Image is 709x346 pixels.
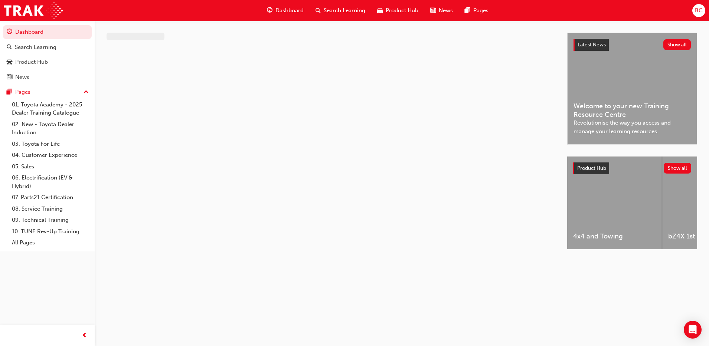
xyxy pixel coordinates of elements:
[324,6,365,15] span: Search Learning
[3,40,92,54] a: Search Learning
[371,3,424,18] a: car-iconProduct Hub
[377,6,383,15] span: car-icon
[577,165,606,171] span: Product Hub
[9,203,92,215] a: 08. Service Training
[9,237,92,248] a: All Pages
[692,4,705,17] button: BC
[84,88,89,97] span: up-icon
[9,226,92,237] a: 10. TUNE Rev-Up Training
[424,3,459,18] a: news-iconNews
[663,39,691,50] button: Show all
[684,321,702,339] div: Open Intercom Messenger
[15,58,48,66] div: Product Hub
[9,138,92,150] a: 03. Toyota For Life
[439,6,453,15] span: News
[9,99,92,119] a: 01. Toyota Academy - 2025 Dealer Training Catalogue
[15,73,29,82] div: News
[7,44,12,51] span: search-icon
[316,6,321,15] span: search-icon
[9,214,92,226] a: 09. Technical Training
[15,88,30,96] div: Pages
[4,2,63,19] img: Trak
[386,6,418,15] span: Product Hub
[9,161,92,172] a: 05. Sales
[567,156,662,249] a: 4x4 and Towing
[567,33,697,145] a: Latest NewsShow allWelcome to your new Training Resource CentreRevolutionise the way you access a...
[473,6,489,15] span: Pages
[573,162,691,174] a: Product HubShow all
[578,42,606,48] span: Latest News
[664,163,692,174] button: Show all
[261,3,310,18] a: guage-iconDashboard
[3,55,92,69] a: Product Hub
[7,74,12,81] span: news-icon
[7,89,12,96] span: pages-icon
[15,43,56,52] div: Search Learning
[459,3,494,18] a: pages-iconPages
[9,192,92,203] a: 07. Parts21 Certification
[310,3,371,18] a: search-iconSearch Learning
[3,24,92,85] button: DashboardSearch LearningProduct HubNews
[3,70,92,84] a: News
[574,119,691,135] span: Revolutionise the way you access and manage your learning resources.
[275,6,304,15] span: Dashboard
[3,25,92,39] a: Dashboard
[430,6,436,15] span: news-icon
[82,331,87,340] span: prev-icon
[3,85,92,99] button: Pages
[574,39,691,51] a: Latest NewsShow all
[573,232,656,241] span: 4x4 and Towing
[9,119,92,138] a: 02. New - Toyota Dealer Induction
[9,172,92,192] a: 06. Electrification (EV & Hybrid)
[465,6,470,15] span: pages-icon
[574,102,691,119] span: Welcome to your new Training Resource Centre
[7,59,12,66] span: car-icon
[7,29,12,36] span: guage-icon
[9,149,92,161] a: 04. Customer Experience
[267,6,272,15] span: guage-icon
[695,6,703,15] span: BC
